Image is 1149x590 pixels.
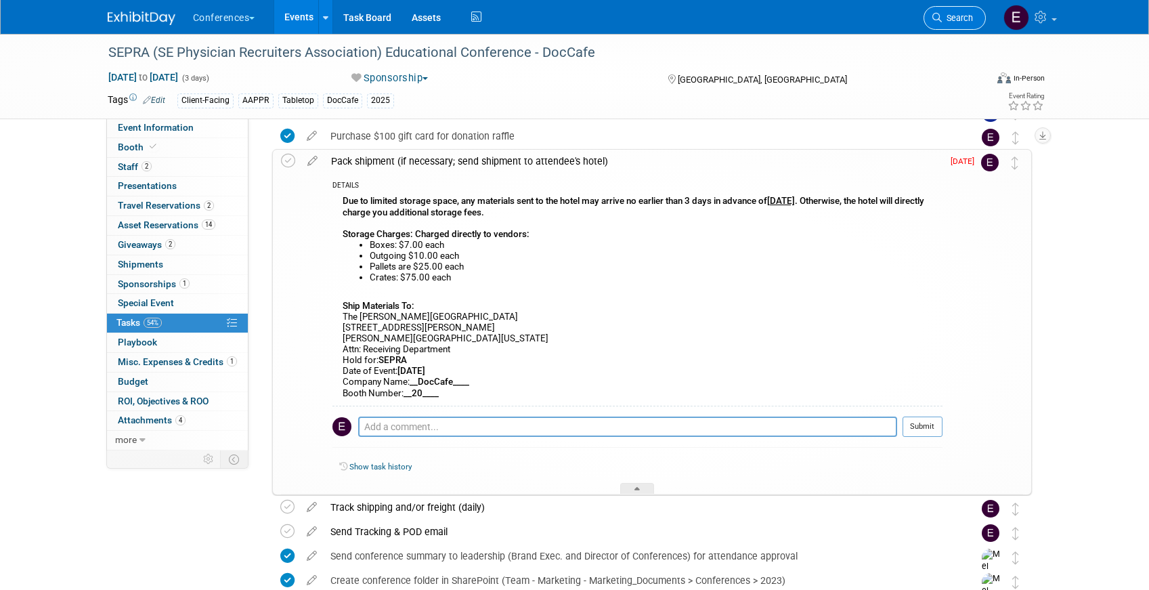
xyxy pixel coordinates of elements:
button: Submit [903,417,942,437]
img: Erin Anderson [982,500,999,518]
img: Format-Inperson.png [997,72,1011,83]
div: Client-Facing [177,93,234,108]
b: SEPRA [378,355,407,365]
img: Erin Anderson [332,417,351,436]
span: Attachments [118,415,186,425]
span: more [115,434,137,445]
span: Giveaways [118,239,175,250]
img: Erin Anderson [1003,5,1029,30]
div: Pack shipment (if necessary; send shipment to attendee's hotel) [324,150,942,173]
span: ROI, Objectives & ROO [118,396,209,406]
span: (3 days) [181,74,209,83]
a: Playbook [107,333,248,352]
span: Presentations [118,180,177,191]
td: Tags [108,93,165,108]
li: Outgoing $10.00 each [370,251,942,261]
span: Tasks [116,317,162,328]
div: DETAILS [332,181,942,192]
div: 2025 [367,93,394,108]
i: Move task [1012,156,1018,169]
u: [DATE] [767,196,795,206]
span: Playbook [118,337,157,347]
span: 2 [142,161,152,171]
a: Travel Reservations2 [107,196,248,215]
a: ROI, Objectives & ROO [107,392,248,411]
div: SEPRA (SE Physician Recruiters Association) Educational Conference - DocCafe [104,41,966,65]
a: edit [300,550,324,562]
a: Misc. Expenses & Credits1 [107,353,248,372]
span: Booth [118,142,159,152]
img: Erin Anderson [982,524,999,542]
span: Search [942,13,973,23]
span: Special Event [118,297,174,308]
i: Move task [1012,551,1019,564]
li: Crates: $75.00 each [370,272,942,283]
div: Send conference summary to leadership (Brand Exec. and Director of Conferences) for attendance ap... [324,545,955,568]
a: edit [300,130,324,142]
b: [DATE] [397,366,425,376]
div: Event Format [906,70,1045,91]
span: Staff [118,161,152,172]
div: Event Rating [1007,93,1044,100]
span: [DATE] [DATE] [108,71,179,83]
img: ExhibitDay [108,12,175,25]
a: edit [301,155,324,167]
span: to [137,72,150,83]
a: Shipments [107,255,248,274]
div: Purchase $100 gift card for donation raffle [324,125,955,148]
a: Special Event [107,294,248,313]
a: Attachments4 [107,411,248,430]
span: 4 [175,415,186,425]
div: DocCafe [323,93,362,108]
div: The [PERSON_NAME][GEOGRAPHIC_DATA] [STREET_ADDRESS][PERSON_NAME] [PERSON_NAME][GEOGRAPHIC_DATA][U... [332,192,942,405]
a: Budget [107,373,248,392]
a: Presentations [107,177,248,196]
td: Toggle Event Tabs [220,450,248,468]
a: Search [924,6,986,30]
div: In-Person [1013,73,1045,83]
a: Show task history [349,462,412,471]
b: Ship Materials To: [343,301,414,311]
span: Misc. Expenses & Credits [118,356,237,367]
span: 1 [227,356,237,366]
div: Track shipping and/or freight (daily) [324,496,955,519]
span: 1 [179,278,190,289]
b: __DocCafe____ [410,377,469,387]
span: Travel Reservations [118,200,214,211]
i: Booth reservation complete [150,143,156,150]
span: Sponsorships [118,278,190,289]
span: [DATE] [951,156,981,166]
span: 2 [204,201,214,211]
span: 2 [165,239,175,249]
a: Tasks54% [107,314,248,333]
span: Shipments [118,259,163,270]
span: Event Information [118,122,194,133]
a: Staff2 [107,158,248,177]
img: Erin Anderson [981,154,999,171]
li: Pallets are $25.00 each [370,261,942,272]
a: edit [300,501,324,513]
span: Budget [118,376,148,387]
a: Booth [107,138,248,157]
a: edit [300,526,324,538]
div: Send Tracking & POD email [324,520,955,543]
td: Personalize Event Tab Strip [197,450,221,468]
i: Move task [1012,576,1019,589]
a: edit [300,574,324,587]
a: Edit [143,96,165,105]
span: [GEOGRAPHIC_DATA], [GEOGRAPHIC_DATA] [678,75,847,85]
i: Move task [1012,527,1019,540]
a: more [107,431,248,450]
span: Asset Reservations [118,219,215,230]
button: Sponsorship [347,71,433,85]
div: Tabletop [278,93,318,108]
a: Event Information [107,119,248,138]
a: Sponsorships1 [107,275,248,294]
div: AAPPR [238,93,274,108]
a: Asset Reservations14 [107,216,248,235]
span: 54% [144,318,162,328]
img: Erin Anderson [982,129,999,146]
i: Move task [1012,131,1019,144]
span: 14 [202,219,215,230]
li: Boxes: $7.00 each [370,240,942,251]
